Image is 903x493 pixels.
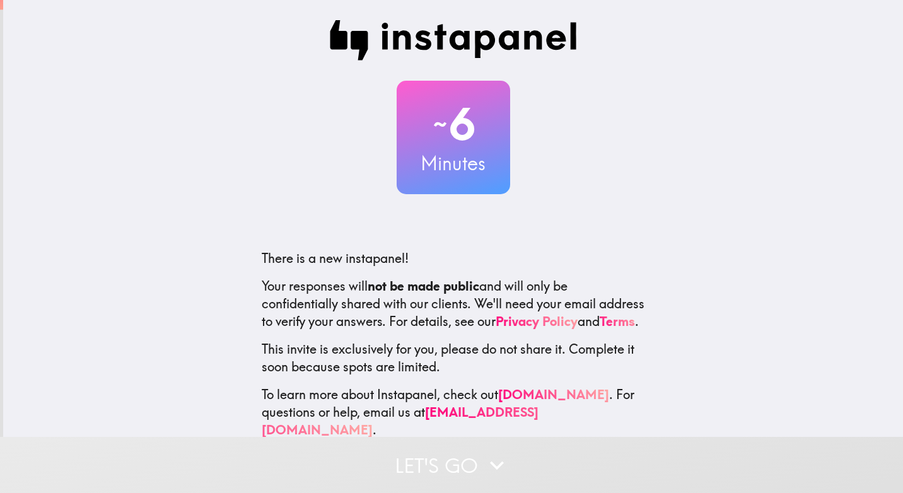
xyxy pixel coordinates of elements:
p: Your responses will and will only be confidentially shared with our clients. We'll need your emai... [262,277,645,330]
b: not be made public [368,278,479,294]
a: Terms [600,313,635,329]
p: To learn more about Instapanel, check out . For questions or help, email us at . [262,386,645,439]
a: [DOMAIN_NAME] [498,386,609,402]
h3: Minutes [397,150,510,177]
h2: 6 [397,98,510,150]
a: Privacy Policy [496,313,578,329]
span: There is a new instapanel! [262,250,409,266]
span: ~ [431,105,449,143]
img: Instapanel [330,20,577,61]
p: This invite is exclusively for you, please do not share it. Complete it soon because spots are li... [262,340,645,376]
